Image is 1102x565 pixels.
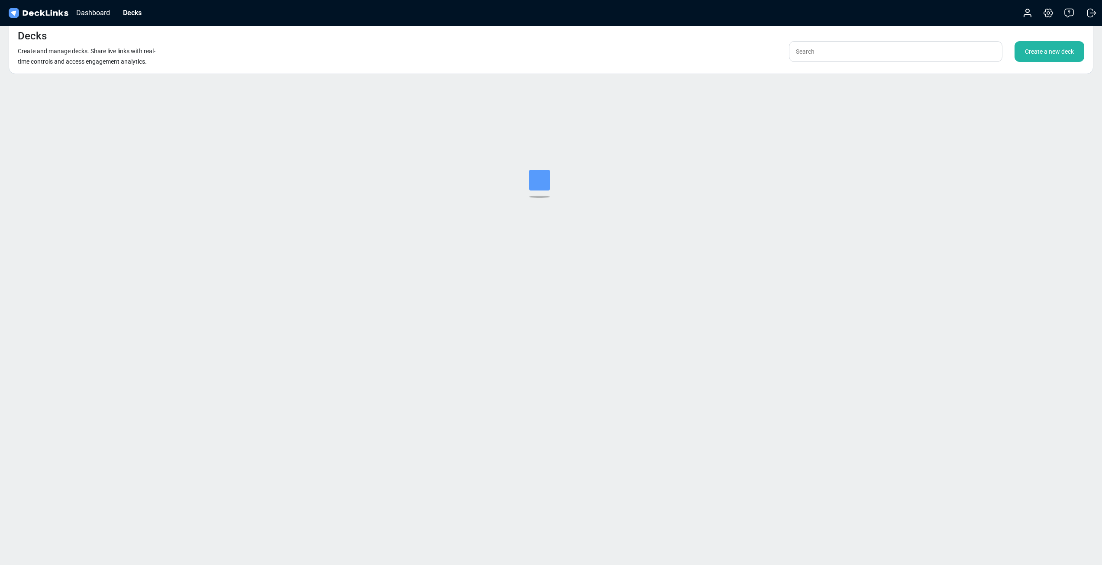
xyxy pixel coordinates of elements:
[72,7,114,18] div: Dashboard
[7,7,70,19] img: DeckLinks
[18,48,155,65] small: Create and manage decks. Share live links with real-time controls and access engagement analytics.
[18,30,47,42] h4: Decks
[1015,41,1084,62] div: Create a new deck
[119,7,146,18] div: Decks
[789,41,1002,62] input: Search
